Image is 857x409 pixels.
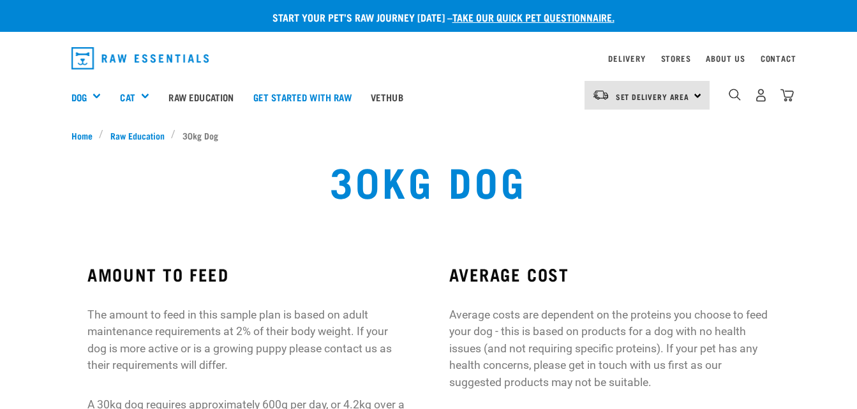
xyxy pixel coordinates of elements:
a: Vethub [361,71,413,122]
span: Set Delivery Area [616,94,690,99]
img: Raw Essentials Logo [71,47,209,69]
a: Raw Education [103,129,171,142]
a: Dog [71,90,87,104]
h3: AVERAGE COST [449,264,770,284]
span: Raw Education [110,129,165,142]
a: Contact [761,56,796,61]
h3: AMOUNT TO FEED [87,264,408,284]
nav: dropdown navigation [61,42,796,75]
a: Raw Education [159,71,243,122]
a: Cat [120,90,135,104]
p: The amount to feed in this sample plan is based on adult maintenance requirements at 2% of their ... [87,306,408,374]
nav: breadcrumbs [71,129,786,142]
a: take our quick pet questionnaire. [452,14,615,20]
a: Home [71,129,100,142]
img: van-moving.png [592,89,609,101]
p: Average costs are dependent on the proteins you choose to feed your dog - this is based on produc... [449,306,770,391]
img: user.png [754,89,768,102]
img: home-icon@2x.png [780,89,794,102]
h1: 30kg Dog [330,157,526,203]
a: Get started with Raw [244,71,361,122]
img: home-icon-1@2x.png [729,89,741,101]
a: Delivery [608,56,645,61]
span: Home [71,129,93,142]
a: Stores [661,56,691,61]
a: About Us [706,56,745,61]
